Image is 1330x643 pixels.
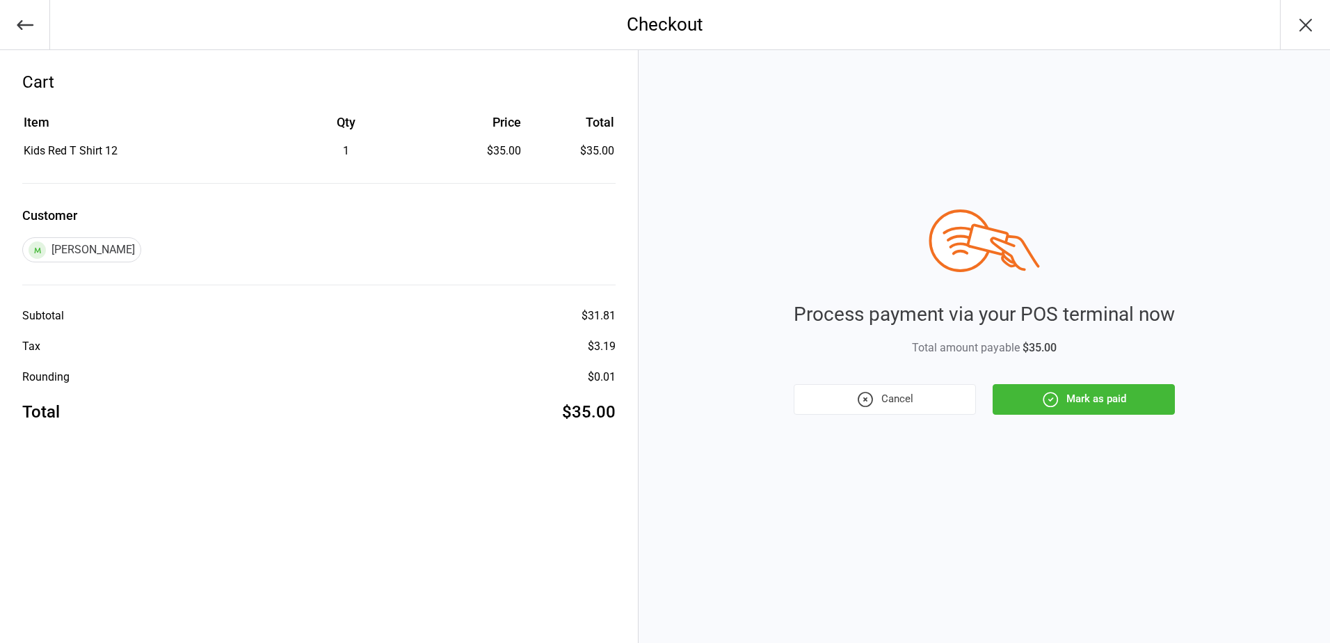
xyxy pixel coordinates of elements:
[24,144,118,157] span: Kids Red T Shirt 12
[24,113,264,141] th: Item
[588,338,616,355] div: $3.19
[794,384,976,415] button: Cancel
[427,143,521,159] div: $35.00
[794,340,1175,356] div: Total amount payable
[527,143,614,159] td: $35.00
[22,308,64,324] div: Subtotal
[1023,341,1057,354] span: $35.00
[22,338,40,355] div: Tax
[266,143,426,159] div: 1
[582,308,616,324] div: $31.81
[993,384,1175,415] button: Mark as paid
[22,70,616,95] div: Cart
[527,113,614,141] th: Total
[22,399,60,424] div: Total
[22,369,70,386] div: Rounding
[794,300,1175,329] div: Process payment via your POS terminal now
[22,237,141,262] div: [PERSON_NAME]
[427,113,521,132] div: Price
[22,206,616,225] label: Customer
[266,113,426,141] th: Qty
[562,399,616,424] div: $35.00
[588,369,616,386] div: $0.01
